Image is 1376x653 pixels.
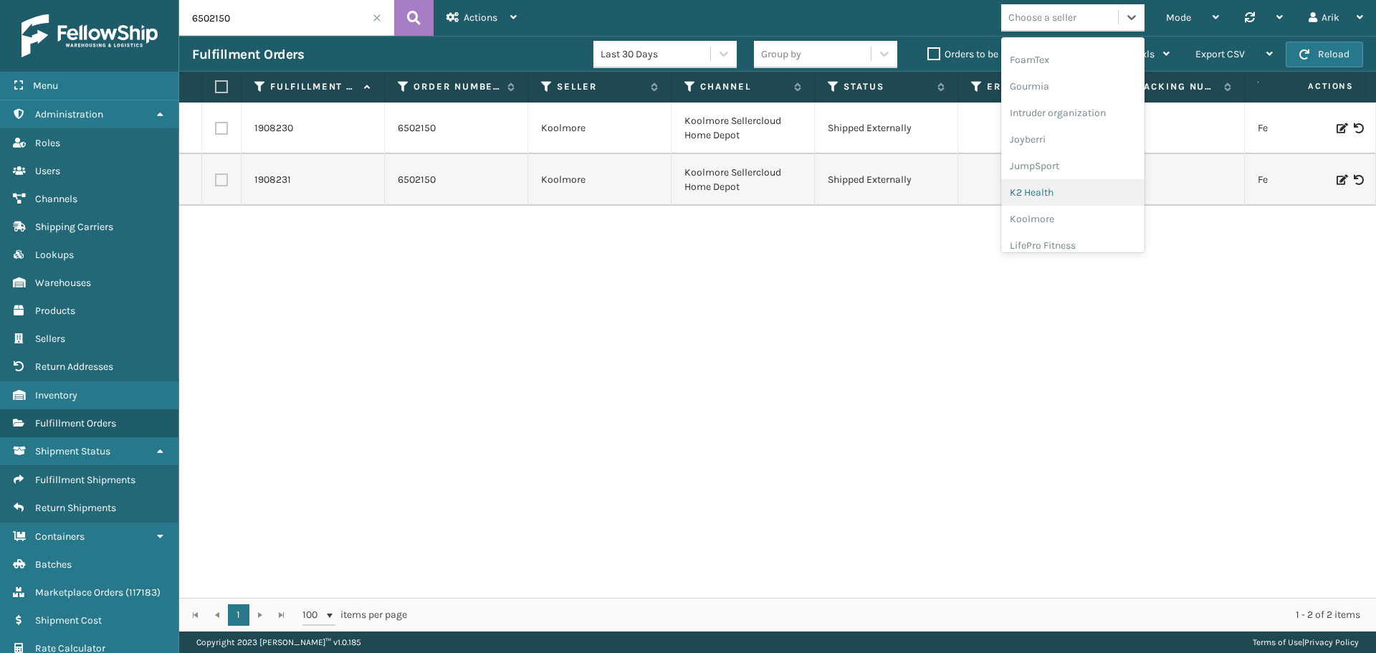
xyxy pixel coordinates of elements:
a: 1908231 [254,173,291,187]
span: Products [35,305,75,317]
i: Edit [1337,175,1345,185]
label: Order Number [414,80,500,93]
span: Fulfillment Orders [35,417,116,429]
div: JumpSport [1001,153,1145,179]
div: Choose a seller [1008,10,1076,25]
i: Edit [1337,123,1345,133]
label: Orders to be shipped [DATE] [927,48,1066,60]
div: K2 Health [1001,179,1145,206]
span: Administration [35,108,103,120]
label: Fulfillment Order Id [270,80,357,93]
span: Marketplace Orders [35,586,123,599]
span: Inventory [35,389,77,401]
a: 1 [228,604,249,626]
a: 1908230 [254,121,293,135]
a: 6502150 [398,121,436,135]
span: Lookups [35,249,74,261]
div: Joyberri [1001,126,1145,153]
td: Koolmore [528,103,672,154]
span: Export CSV [1195,48,1245,60]
img: logo [21,14,158,57]
button: Reload [1286,42,1363,67]
div: FoamTex [1001,47,1145,73]
span: Batches [35,558,72,571]
div: Koolmore [1001,206,1145,232]
label: Status [844,80,930,93]
span: Channels [35,193,77,205]
a: 6502150 [398,173,436,187]
td: Shipped Externally [815,103,958,154]
label: Channel [700,80,787,93]
h3: Fulfillment Orders [192,46,304,63]
span: Actions [1263,75,1362,98]
span: Roles [35,137,60,149]
a: Privacy Policy [1304,637,1359,647]
label: Seller [557,80,644,93]
span: Sellers [35,333,65,345]
label: Tracking Number [1130,80,1217,93]
td: Koolmore Sellercloud Home Depot [672,154,815,206]
div: 1 - 2 of 2 items [427,608,1360,622]
span: Menu [33,80,58,92]
label: Error [987,80,1074,93]
div: | [1253,631,1359,653]
span: Fulfillment Shipments [35,474,135,486]
div: Gourmia [1001,73,1145,100]
div: LifePro Fitness [1001,232,1145,259]
span: Mode [1166,11,1191,24]
p: Copyright 2023 [PERSON_NAME]™ v 1.0.185 [196,631,361,653]
span: Shipment Cost [35,614,102,626]
div: Group by [761,47,801,62]
td: Shipped Externally [815,154,958,206]
span: Shipment Status [35,445,110,457]
span: Return Addresses [35,361,113,373]
span: Shipping Carriers [35,221,113,233]
i: Void BOL [1354,175,1362,185]
span: Containers [35,530,85,543]
div: Last 30 Days [601,47,712,62]
span: Return Shipments [35,502,116,514]
span: items per page [302,604,407,626]
span: Actions [464,11,497,24]
td: Koolmore [528,154,672,206]
span: Warehouses [35,277,91,289]
span: Users [35,165,60,177]
i: Void BOL [1354,123,1362,133]
span: ( 117183 ) [125,586,161,599]
td: Koolmore Sellercloud Home Depot [672,103,815,154]
span: 100 [302,608,324,622]
a: Terms of Use [1253,637,1302,647]
div: Intruder organization [1001,100,1145,126]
